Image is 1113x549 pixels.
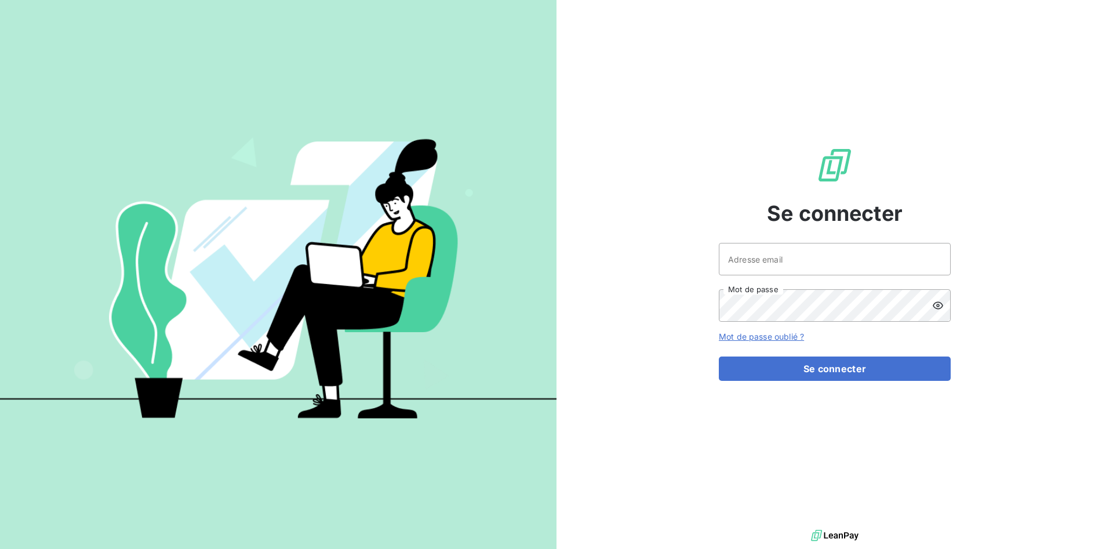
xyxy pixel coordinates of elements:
[767,198,903,229] span: Se connecter
[719,332,804,341] a: Mot de passe oublié ?
[719,357,951,381] button: Se connecter
[816,147,853,184] img: Logo LeanPay
[719,243,951,275] input: placeholder
[811,527,859,544] img: logo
